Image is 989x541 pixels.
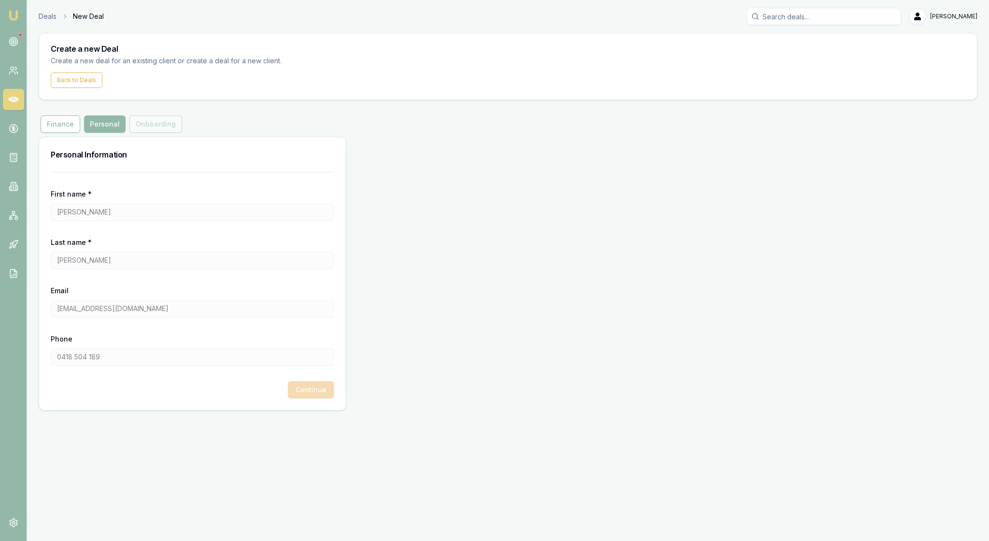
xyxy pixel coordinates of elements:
span: [PERSON_NAME] [930,13,977,20]
label: Email [51,286,69,295]
img: emu-icon-u.png [8,10,19,21]
label: First name * [51,190,92,198]
button: Back to Deals [51,72,102,88]
span: New Deal [73,12,104,21]
button: Personal [84,115,126,133]
input: 0431 234 567 [51,348,334,366]
input: Search deals [747,8,901,25]
p: Create a new deal for an existing client or create a deal for a new client. [51,56,298,67]
h3: Create a new Deal [51,45,965,53]
button: Finance [41,115,80,133]
a: Deals [39,12,57,21]
nav: breadcrumb [39,12,104,21]
label: Phone [51,335,72,343]
label: Last name * [51,238,92,246]
h3: Personal Information [51,149,334,160]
